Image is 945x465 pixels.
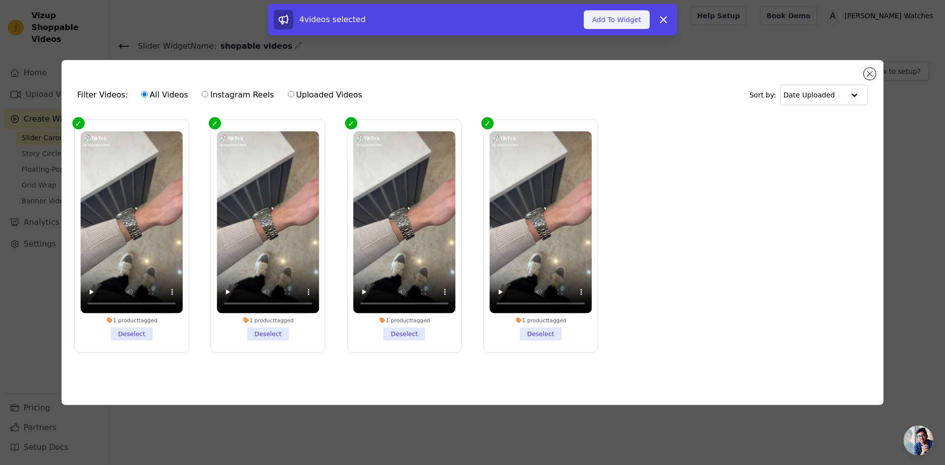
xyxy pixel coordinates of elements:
div: Sort by: [750,85,868,105]
div: 1 product tagged [353,317,455,324]
button: Add To Widget [584,10,650,29]
label: All Videos [141,89,189,101]
div: 1 product tagged [217,317,319,324]
label: Uploaded Videos [287,89,363,101]
div: 1 product tagged [80,317,183,324]
div: Filter Videos: [77,84,368,106]
button: Close modal [864,68,876,80]
div: Chat abierto [904,426,933,455]
span: 4 videos selected [299,15,366,24]
div: 1 product tagged [490,317,592,324]
label: Instagram Reels [201,89,274,101]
